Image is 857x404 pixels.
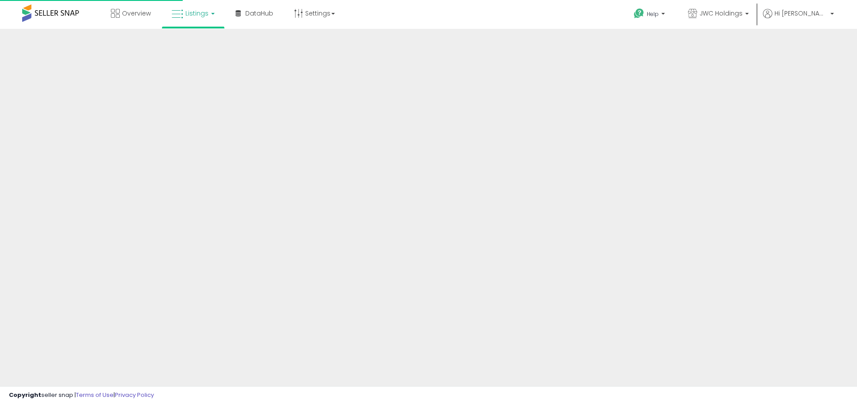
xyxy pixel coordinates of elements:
[9,391,154,400] div: seller snap | |
[700,9,743,18] span: JWC Holdings
[185,9,208,18] span: Listings
[122,9,151,18] span: Overview
[763,9,834,29] a: Hi [PERSON_NAME]
[627,1,674,29] a: Help
[245,9,273,18] span: DataHub
[774,9,828,18] span: Hi [PERSON_NAME]
[115,391,154,399] a: Privacy Policy
[633,8,645,19] i: Get Help
[647,10,659,18] span: Help
[76,391,114,399] a: Terms of Use
[9,391,41,399] strong: Copyright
